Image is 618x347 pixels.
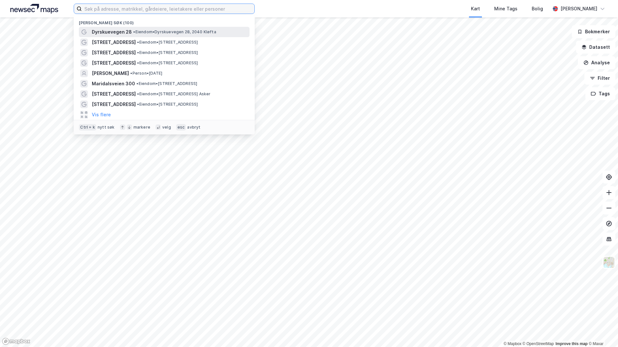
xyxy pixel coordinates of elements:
span: [STREET_ADDRESS] [92,38,136,46]
button: Bokmerker [572,25,615,38]
button: Tags [585,87,615,100]
span: • [130,71,132,76]
span: • [137,102,139,107]
span: • [137,60,139,65]
span: • [137,91,139,96]
span: Person • [DATE] [130,71,162,76]
div: nytt søk [98,125,115,130]
a: Mapbox [504,342,521,346]
span: • [137,40,139,45]
a: OpenStreetMap [523,342,554,346]
span: • [136,81,138,86]
div: Mine Tags [494,5,517,13]
span: Eiendom • [STREET_ADDRESS] [137,40,198,45]
div: [PERSON_NAME] søk (100) [74,15,255,27]
div: velg [162,125,171,130]
button: Datasett [576,41,615,54]
div: avbryt [187,125,200,130]
button: Filter [584,72,615,85]
input: Søk på adresse, matrikkel, gårdeiere, leietakere eller personer [82,4,254,14]
button: Vis flere [92,111,111,119]
span: Maridalsveien 300 [92,80,135,88]
span: Dyrskuevegen 28 [92,28,132,36]
a: Improve this map [556,342,588,346]
span: Eiendom • [STREET_ADDRESS] [137,102,198,107]
img: logo.a4113a55bc3d86da70a041830d287a7e.svg [10,4,58,14]
div: markere [133,125,150,130]
span: [STREET_ADDRESS] [92,90,136,98]
a: Mapbox homepage [2,338,30,345]
span: Eiendom • Dyrskuevegen 28, 2040 Kløfta [133,29,216,35]
div: Ctrl + k [79,124,96,131]
img: Z [603,256,615,268]
span: Eiendom • [STREET_ADDRESS] [136,81,197,86]
span: [STREET_ADDRESS] [92,59,136,67]
span: Eiendom • [STREET_ADDRESS] Asker [137,91,210,97]
button: Analyse [578,56,615,69]
span: [PERSON_NAME] [92,69,129,77]
div: esc [176,124,186,131]
span: Eiendom • [STREET_ADDRESS] [137,60,198,66]
div: Bolig [532,5,543,13]
span: [STREET_ADDRESS] [92,100,136,108]
div: [PERSON_NAME] [560,5,597,13]
span: Eiendom • [STREET_ADDRESS] [137,50,198,55]
span: [STREET_ADDRESS] [92,49,136,57]
div: Kart [471,5,480,13]
iframe: Chat Widget [586,316,618,347]
span: • [133,29,135,34]
span: • [137,50,139,55]
div: Kontrollprogram for chat [586,316,618,347]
